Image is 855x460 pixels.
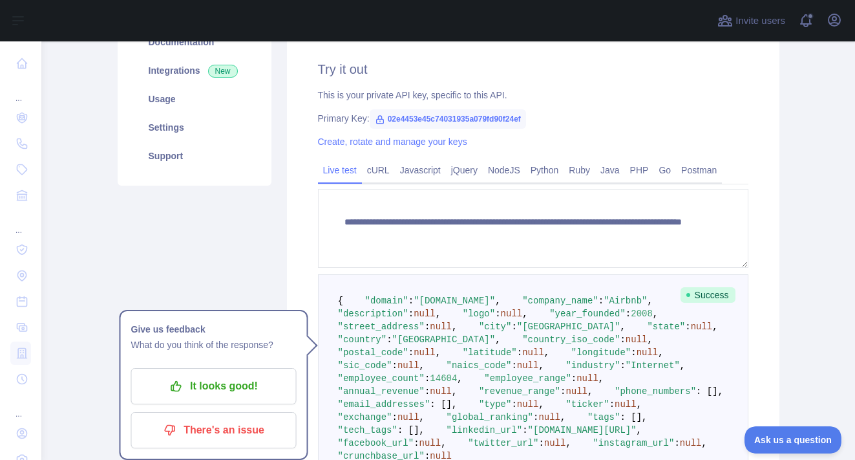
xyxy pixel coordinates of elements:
span: , [680,360,685,371]
span: "latitude" [463,347,517,358]
span: "linkedin_url" [447,425,523,435]
span: , [452,386,457,397]
span: : [408,296,414,306]
span: null [538,412,560,422]
a: jQuery [446,160,483,181]
span: : [408,309,414,319]
span: : [], [620,412,647,422]
p: What do you think of the response? [131,337,297,353]
span: null [637,347,659,358]
span: "naics_code" [447,360,512,371]
span: "[DOMAIN_NAME]" [414,296,495,306]
span: null [430,322,452,332]
button: Invite users [715,10,788,31]
span: : [560,386,565,397]
span: null [565,386,587,397]
span: null [397,360,419,371]
span: "[DOMAIN_NAME][URL]" [528,425,637,435]
span: , [598,373,604,384]
span: , [419,360,425,371]
span: null [691,322,713,332]
span: , [495,334,500,345]
span: "[GEOGRAPHIC_DATA]" [392,334,496,345]
div: ... [10,210,31,235]
span: "phone_numbers" [615,386,696,397]
span: : [522,425,527,435]
span: : [386,334,392,345]
span: Invite users [735,14,785,28]
div: ... [10,78,31,104]
span: : [511,399,516,410]
span: "country_iso_code" [522,334,620,345]
span: , [544,347,549,358]
span: , [620,322,625,332]
span: , [658,347,663,358]
a: Settings [133,113,256,142]
span: "logo" [463,309,495,319]
span: "exchange" [338,412,392,422]
span: null [414,347,436,358]
span: : [], [430,399,457,410]
div: This is your private API key, specific to this API. [318,89,748,102]
span: "description" [338,309,408,319]
span: "country" [338,334,387,345]
span: "global_ranking" [447,412,533,422]
span: , [538,360,544,371]
h2: Try it out [318,60,748,78]
a: Java [595,160,625,181]
span: , [436,347,441,358]
a: NodeJS [483,160,525,181]
span: : [631,347,636,358]
span: "postal_code" [338,347,408,358]
span: null [626,334,648,345]
span: : [511,322,516,332]
span: , [565,438,571,448]
span: null [615,399,637,410]
span: null [522,347,544,358]
span: "employee_range" [484,373,571,384]
span: : [517,347,522,358]
span: : [626,309,631,319]
span: : [620,360,625,371]
span: "company_name" [522,296,598,306]
span: , [419,412,425,422]
span: "email_addresses" [338,399,430,410]
span: null [576,373,598,384]
div: ... [10,393,31,419]
span: "Airbnb" [604,296,647,306]
span: : [674,438,679,448]
span: "annual_revenue" [338,386,425,397]
span: "revenue_range" [479,386,560,397]
span: : [685,322,690,332]
span: "city" [479,322,511,332]
a: Usage [133,85,256,113]
span: , [522,309,527,319]
a: Documentation [133,28,256,56]
span: : [], [397,425,425,435]
span: "ticker" [565,399,609,410]
span: , [647,334,652,345]
span: : [538,438,544,448]
span: : [408,347,414,358]
span: : [620,334,625,345]
span: , [653,309,658,319]
span: null [680,438,702,448]
a: PHP [625,160,654,181]
span: , [452,322,457,332]
a: Python [525,160,564,181]
span: null [414,309,436,319]
span: Success [681,287,735,303]
span: "type" [479,399,511,410]
span: "street_address" [338,322,425,332]
span: , [587,386,593,397]
span: "tags" [587,412,620,422]
span: null [517,399,539,410]
span: "sic_code" [338,360,392,371]
span: , [436,309,441,319]
a: Go [653,160,676,181]
span: "[GEOGRAPHIC_DATA]" [517,322,620,332]
h1: Give us feedback [131,322,297,337]
span: : [598,296,604,306]
span: : [], [696,386,723,397]
span: : [392,412,397,422]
